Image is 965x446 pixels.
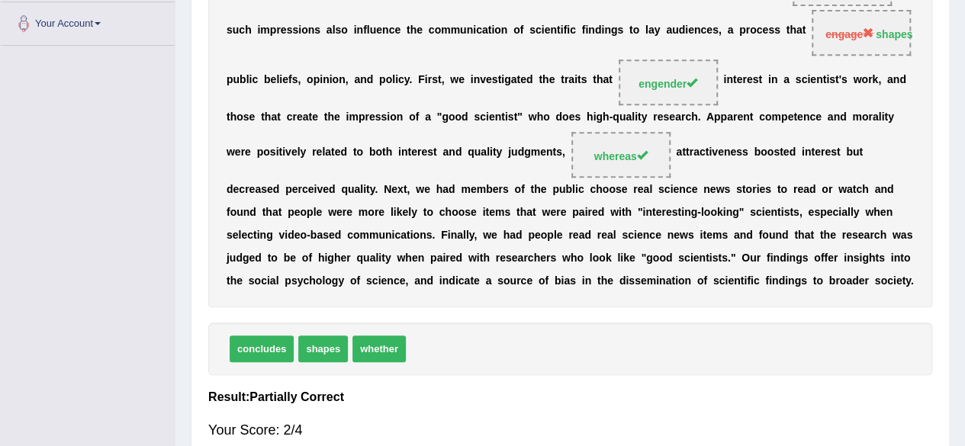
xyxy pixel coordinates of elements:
b: s [292,24,298,37]
b: n [550,24,557,37]
b: n [726,74,733,86]
b: n [694,24,701,37]
b: r [733,111,737,123]
b: s [375,111,381,123]
b: n [816,74,823,86]
b: r [276,24,280,37]
b: u [370,24,377,37]
b: e [245,146,251,159]
b: a [675,111,681,123]
b: a [626,111,632,123]
b: i [561,24,564,37]
b: e [235,146,241,159]
b: o [434,24,441,37]
b: l [333,24,336,37]
b: e [797,111,803,123]
b: n [339,74,346,86]
b: e [486,74,492,86]
b: f [563,24,567,37]
b: i [473,24,476,37]
b: m [260,24,269,37]
b: h [603,111,610,123]
b: n [323,74,330,86]
b: a [828,111,834,123]
b: p [781,111,788,123]
b: u [233,74,240,86]
b: h [245,24,252,37]
b: a [887,74,893,86]
b: d [595,24,602,37]
b: n [771,74,778,86]
b: i [346,111,349,123]
b: e [810,74,816,86]
b: e [369,111,375,123]
b: y [404,74,410,86]
b: s [335,24,341,37]
b: o [543,111,550,123]
b: u [672,24,679,37]
b: i [249,74,252,86]
b: r [868,74,872,86]
b: , [346,74,349,86]
b: c [801,74,807,86]
b: o [332,74,339,86]
b: t [758,74,762,86]
b: p [314,74,320,86]
b: c [536,24,542,37]
b: e [394,24,400,37]
b: k [872,74,878,86]
b: s [617,24,623,37]
b: n [588,24,595,37]
b: o [236,111,243,123]
b: p [270,24,277,37]
b: i [601,24,604,37]
b: m [349,111,358,123]
b: a [603,74,609,86]
b: o [341,24,348,37]
b: i [257,24,260,37]
b: i [723,74,726,86]
b: c [685,111,691,123]
b: r [742,74,746,86]
b: r [292,111,296,123]
b: c [398,74,404,86]
b: n [474,74,481,86]
b: s [581,74,587,86]
b: f [582,24,586,37]
b: t [609,74,613,86]
b: t [407,24,410,37]
b: p [720,111,727,123]
b: r [365,111,368,123]
b: t [488,24,492,37]
b: o [449,111,455,123]
b: o [562,111,569,123]
b: w [529,111,537,123]
b: , [298,74,301,86]
b: A [706,111,714,123]
b: t [438,74,442,86]
b: l [246,74,249,86]
b: s [243,111,249,123]
b: t [513,111,517,123]
b: t [557,24,561,37]
b: g [504,74,511,86]
b: v [480,74,486,86]
b: t [793,111,797,123]
b: c [570,24,576,37]
b: b [240,74,246,86]
b: w [853,74,861,86]
span: Drop target [619,59,718,105]
b: h [691,111,698,123]
b: i [574,74,577,86]
b: e [669,111,675,123]
b: p [714,111,721,123]
b: o [633,24,640,37]
b: n [382,24,389,37]
b: o [390,111,397,123]
b: h [265,111,272,123]
b: c [239,24,245,37]
b: c [757,24,763,37]
b: s [574,111,581,123]
b: c [809,111,815,123]
b: h [597,74,603,86]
